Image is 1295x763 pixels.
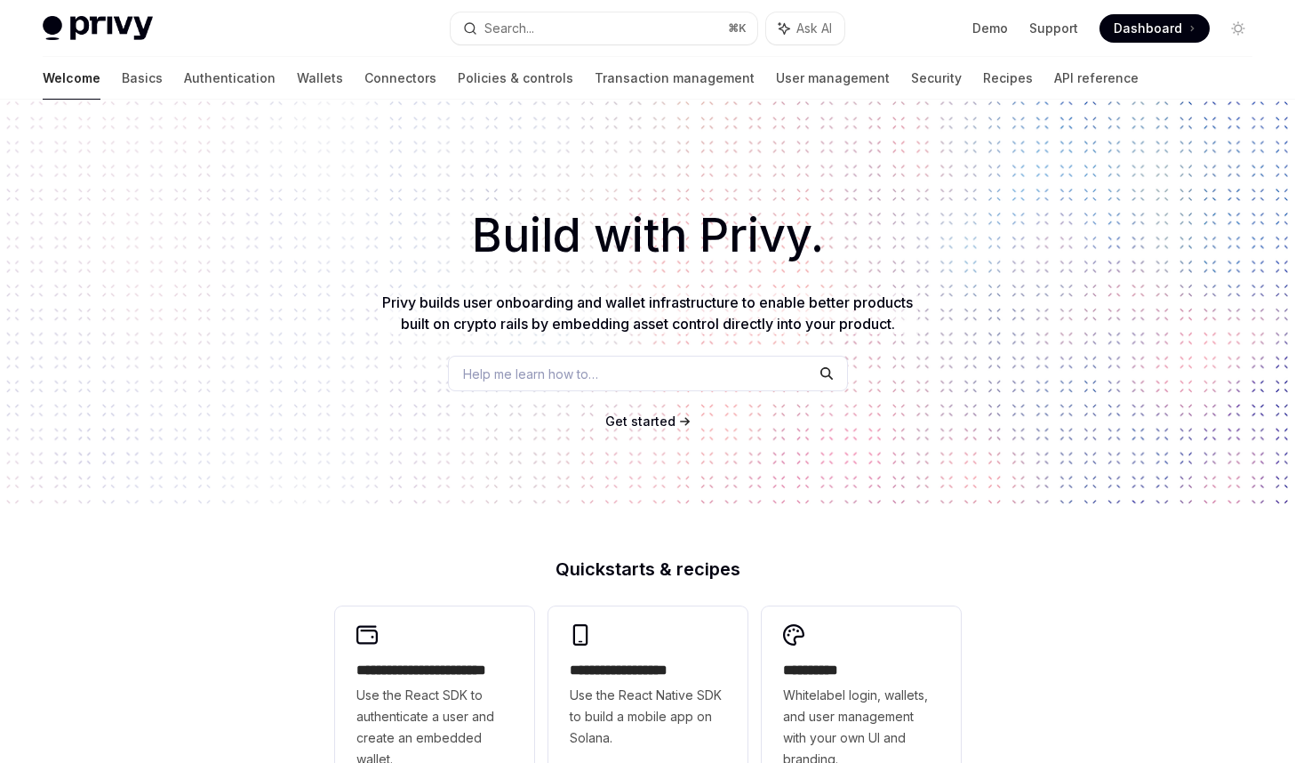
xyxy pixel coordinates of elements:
a: Connectors [364,57,436,100]
a: API reference [1054,57,1139,100]
a: Recipes [983,57,1033,100]
a: Policies & controls [458,57,573,100]
div: Search... [484,18,534,39]
span: Get started [605,414,675,429]
a: Get started [605,413,675,430]
a: Authentication [184,57,276,100]
a: Support [1029,20,1078,37]
button: Search...⌘K [451,12,757,44]
h2: Quickstarts & recipes [335,560,961,578]
a: Basics [122,57,163,100]
a: Welcome [43,57,100,100]
a: Dashboard [1099,14,1210,43]
a: Security [911,57,962,100]
span: ⌘ K [728,21,747,36]
span: Privy builds user onboarding and wallet infrastructure to enable better products built on crypto ... [382,293,913,333]
a: Transaction management [595,57,755,100]
span: Dashboard [1114,20,1182,37]
span: Ask AI [796,20,832,37]
a: User management [776,57,890,100]
img: light logo [43,16,153,41]
span: Use the React Native SDK to build a mobile app on Solana. [570,685,726,749]
a: Wallets [297,57,343,100]
button: Ask AI [766,12,844,44]
span: Help me learn how to… [463,365,598,383]
a: Demo [972,20,1008,37]
button: Toggle dark mode [1224,14,1252,43]
h1: Build with Privy. [28,201,1267,270]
